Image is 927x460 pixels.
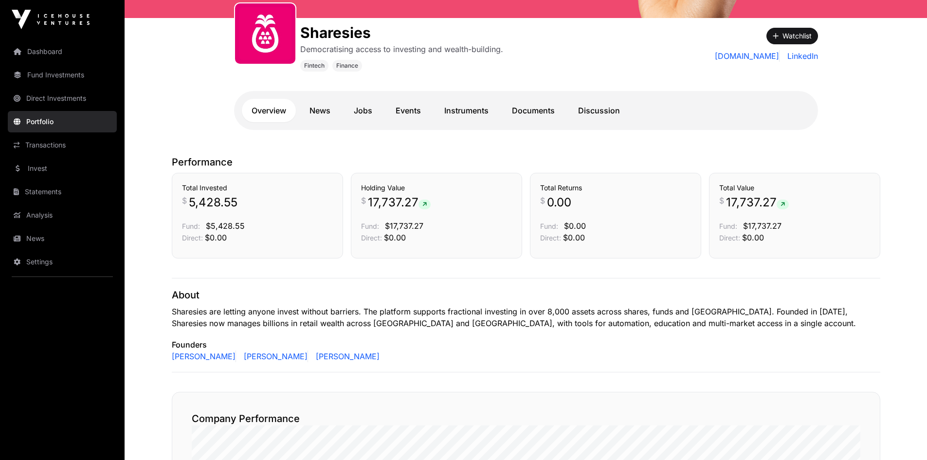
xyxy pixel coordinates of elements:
span: Fintech [304,62,325,70]
span: Finance [336,62,358,70]
a: Events [386,99,431,122]
span: $0.00 [384,233,406,242]
a: Analysis [8,204,117,226]
iframe: Chat Widget [878,413,927,460]
a: Jobs [344,99,382,122]
a: Overview [242,99,296,122]
a: [PERSON_NAME] [240,350,308,362]
span: $0.00 [205,233,227,242]
a: LinkedIn [783,50,818,62]
span: $ [361,195,366,206]
a: Discussion [568,99,630,122]
a: Invest [8,158,117,179]
span: $ [182,195,187,206]
span: Fund: [719,222,737,230]
h1: Sharesies [300,24,503,41]
a: Direct Investments [8,88,117,109]
p: Democratising access to investing and wealth-building. [300,43,503,55]
a: News [300,99,340,122]
a: Fund Investments [8,64,117,86]
a: Instruments [435,99,498,122]
span: $ [719,195,724,206]
span: $17,737.27 [385,221,423,231]
p: Sharesies are letting anyone invest without barriers. The platform supports fractional investing ... [172,306,880,329]
span: Fund: [361,222,379,230]
a: [PERSON_NAME] [312,350,380,362]
h3: Total Returns [540,183,691,193]
h3: Total Value [719,183,870,193]
span: Fund: [182,222,200,230]
span: $0.00 [564,221,586,231]
span: Direct: [361,234,382,242]
img: Icehouse Ventures Logo [12,10,90,29]
h3: Total Invested [182,183,333,193]
a: Statements [8,181,117,202]
span: Direct: [719,234,740,242]
span: $0.00 [742,233,764,242]
a: Transactions [8,134,117,156]
nav: Tabs [242,99,810,122]
a: Dashboard [8,41,117,62]
span: 17,737.27 [368,195,431,210]
span: 0.00 [547,195,571,210]
a: Documents [502,99,564,122]
a: News [8,228,117,249]
p: About [172,288,880,302]
h2: Company Performance [192,412,860,425]
a: Settings [8,251,117,273]
button: Watchlist [766,28,818,44]
span: $5,428.55 [206,221,245,231]
p: Performance [172,155,880,169]
span: Direct: [182,234,203,242]
p: Founders [172,339,880,350]
span: $17,737.27 [743,221,782,231]
span: Fund: [540,222,558,230]
span: Direct: [540,234,561,242]
span: 17,737.27 [726,195,789,210]
a: Portfolio [8,111,117,132]
span: 5,428.55 [189,195,237,210]
img: sharesies_logo.jpeg [239,7,291,60]
a: [PERSON_NAME] [172,350,236,362]
span: $ [540,195,545,206]
h3: Holding Value [361,183,512,193]
a: [DOMAIN_NAME] [715,50,780,62]
span: $0.00 [563,233,585,242]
